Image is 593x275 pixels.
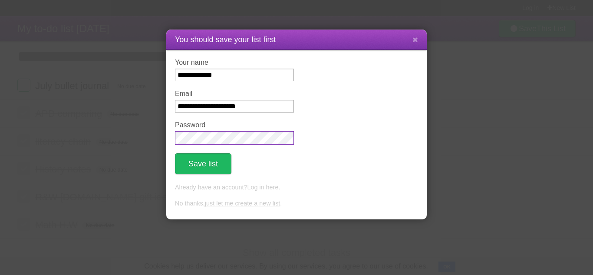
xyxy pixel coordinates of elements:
[247,184,278,191] a: Log in here
[175,59,294,66] label: Your name
[175,34,418,46] h1: You should save your list first
[175,183,418,192] p: Already have an account? .
[205,200,280,207] a: just let me create a new list
[175,153,231,174] button: Save list
[175,90,294,98] label: Email
[175,121,294,129] label: Password
[175,199,418,209] p: No thanks, .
